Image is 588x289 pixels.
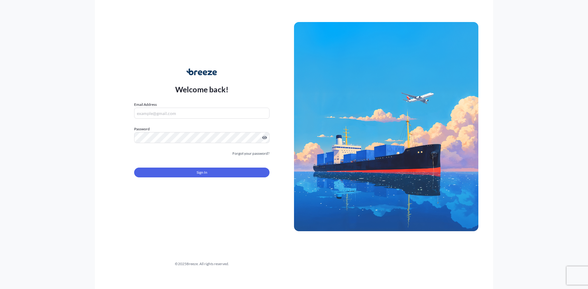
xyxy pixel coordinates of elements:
[232,150,269,157] a: Forgot your password?
[294,22,478,231] img: Ship illustration
[197,169,207,176] span: Sign In
[134,168,269,177] button: Sign In
[134,102,157,108] label: Email Address
[110,261,294,267] div: © 2025 Breeze. All rights reserved.
[134,108,269,119] input: example@gmail.com
[175,84,229,94] p: Welcome back!
[134,126,269,132] label: Password
[262,135,267,140] button: Show password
